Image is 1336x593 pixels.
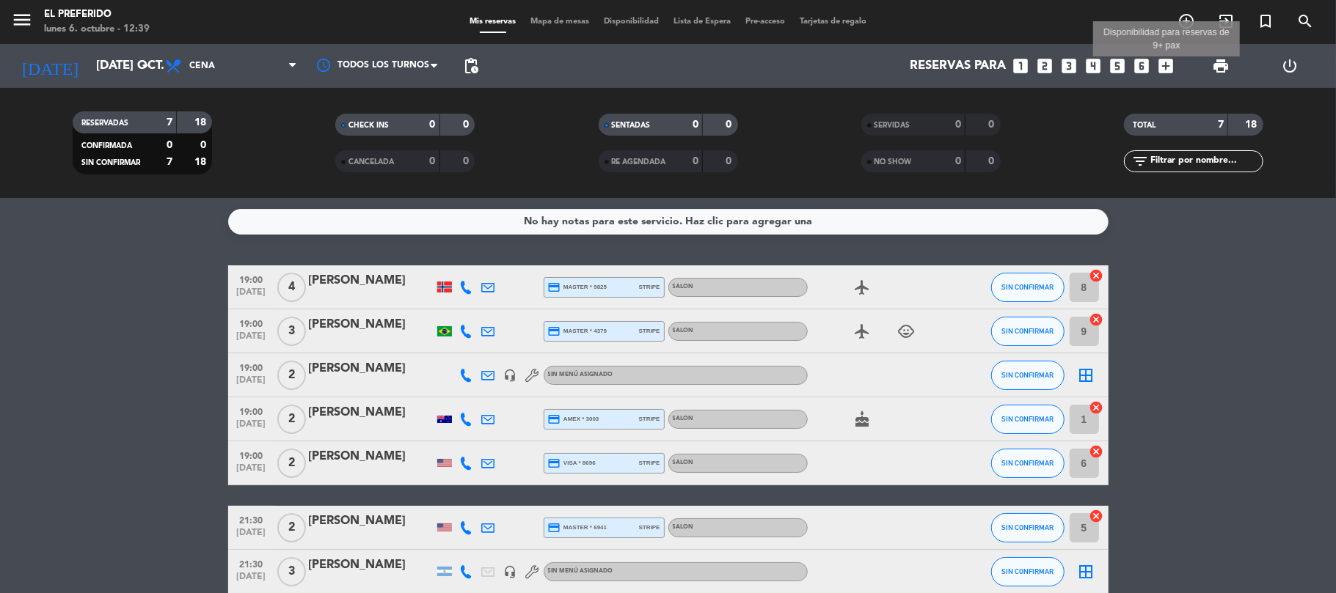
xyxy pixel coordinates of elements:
i: add_box [1157,56,1176,75]
span: 21:30 [233,555,270,572]
span: Tarjetas de regalo [792,18,874,26]
i: looks_5 [1109,56,1128,75]
i: filter_list [1131,152,1149,170]
span: 19:00 [233,402,270,419]
strong: 7 [167,157,172,167]
i: power_settings_new [1282,57,1299,75]
button: menu [11,9,33,36]
strong: 0 [726,119,734,130]
i: credit_card [548,457,561,470]
span: 2 [277,513,306,542]
span: CHECK INS [348,122,389,129]
span: 3 [277,557,306,586]
i: looks_4 [1084,56,1103,75]
span: Pre-acceso [738,18,792,26]
i: cancel [1089,312,1104,327]
i: headset_mic [504,565,517,578]
button: SIN CONFIRMAR [991,405,1065,434]
span: SALON [673,460,694,465]
strong: 0 [693,119,698,130]
span: CANCELADA [348,158,394,166]
span: SALON [673,284,694,290]
strong: 18 [1245,119,1260,130]
strong: 0 [988,119,997,130]
span: Disponibilidad [596,18,666,26]
strong: 0 [988,156,997,166]
span: Sin menú asignado [548,568,613,574]
span: [DATE] [233,528,270,545]
span: CONFIRMADA [81,142,132,150]
button: SIN CONFIRMAR [991,361,1065,390]
span: RE AGENDADA [612,158,666,166]
span: Cena [189,61,215,71]
span: stripe [639,326,660,336]
i: arrow_drop_down [136,57,154,75]
span: SALON [673,328,694,334]
span: [DATE] [233,287,270,304]
span: print [1212,57,1230,75]
i: child_care [898,323,916,340]
span: 21:30 [233,511,270,528]
input: Filtrar por nombre... [1149,153,1263,169]
span: SIN CONFIRMAR [1001,327,1054,335]
strong: 0 [726,156,734,166]
span: SIN CONFIRMAR [81,159,140,166]
div: [PERSON_NAME] [309,271,434,290]
button: SIN CONFIRMAR [991,449,1065,478]
span: Mapa de mesas [523,18,596,26]
div: El Preferido [44,7,150,22]
span: SALON [673,416,694,421]
span: 2 [277,405,306,434]
span: stripe [639,414,660,424]
span: SIN CONFIRMAR [1001,459,1054,467]
i: looks_two [1036,56,1055,75]
span: SIN CONFIRMAR [1001,523,1054,531]
div: [PERSON_NAME] [309,403,434,422]
i: search [1296,12,1314,30]
span: Sin menú asignado [548,372,613,377]
div: [PERSON_NAME] [309,315,434,334]
span: [DATE] [233,331,270,348]
span: pending_actions [462,57,480,75]
i: cancel [1089,444,1104,459]
i: looks_6 [1133,56,1152,75]
strong: 0 [463,119,472,130]
i: turned_in_not [1257,12,1274,30]
span: stripe [639,523,660,532]
div: lunes 6. octubre - 12:39 [44,22,150,37]
span: master * 4379 [548,325,607,338]
i: [DATE] [11,50,89,82]
span: visa * 8696 [548,457,596,470]
span: 19:00 [233,314,270,331]
span: Mis reservas [462,18,523,26]
div: LOG OUT [1255,44,1325,88]
i: looks_3 [1060,56,1079,75]
span: master * 9825 [548,281,607,294]
span: 2 [277,361,306,390]
span: Reservas para [910,59,1007,73]
span: Lista de Espera [666,18,738,26]
span: SIN CONFIRMAR [1001,415,1054,423]
i: cancel [1089,268,1104,283]
span: stripe [639,282,660,292]
strong: 0 [430,156,436,166]
button: SIN CONFIRMAR [991,513,1065,542]
strong: 7 [167,117,172,128]
div: [PERSON_NAME] [309,359,434,378]
span: 19:00 [233,446,270,463]
i: credit_card [548,521,561,534]
i: airplanemode_active [854,279,872,296]
i: credit_card [548,325,561,338]
i: add_circle_outline [1178,12,1195,30]
div: No hay notas para este servicio. Haz clic para agregar una [524,213,812,230]
span: amex * 3003 [548,413,599,426]
i: border_all [1078,563,1095,581]
span: 19:00 [233,270,270,287]
strong: 0 [955,119,961,130]
span: SIN CONFIRMAR [1001,371,1054,379]
span: [DATE] [233,375,270,392]
i: credit_card [548,281,561,294]
i: exit_to_app [1217,12,1235,30]
span: [DATE] [233,463,270,480]
i: credit_card [548,413,561,426]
